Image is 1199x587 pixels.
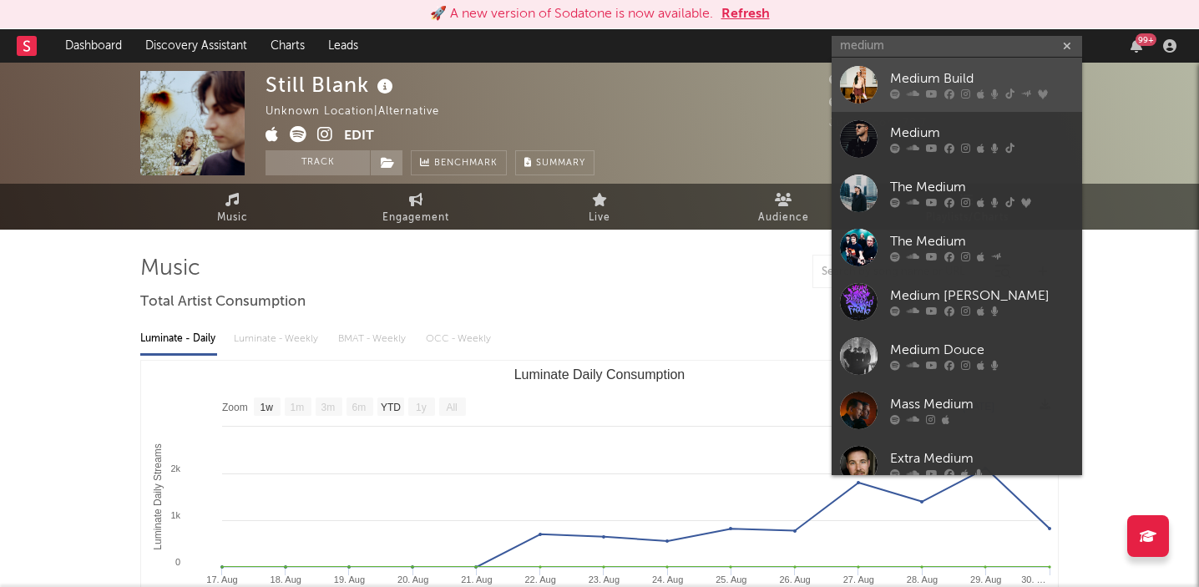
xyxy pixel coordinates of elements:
button: 99+ [1131,39,1142,53]
input: Search for artists [832,36,1082,57]
a: Medium [832,112,1082,166]
a: Music [140,184,324,230]
text: 1m [291,402,305,413]
text: Luminate Daily Streams [152,443,164,549]
text: 17. Aug [206,574,237,584]
a: Live [508,184,691,230]
span: Summary [536,159,585,168]
text: 1k [170,510,180,520]
text: 26. Aug [779,574,810,584]
div: Mass Medium [890,395,1074,415]
a: The Medium [832,166,1082,220]
div: 99 + [1136,33,1156,46]
a: Leads [316,29,370,63]
a: Mass Medium [832,383,1082,438]
a: Charts [259,29,316,63]
button: Edit [344,126,374,147]
text: 19. Aug [334,574,365,584]
a: Medium Douce [832,329,1082,383]
span: Total Artist Consumption [140,292,306,312]
div: Luminate - Daily [140,325,217,353]
div: The Medium [890,178,1074,198]
text: Zoom [222,402,248,413]
button: Refresh [721,4,770,24]
text: 29. Aug [970,574,1001,584]
button: Summary [515,150,594,175]
span: Audience [758,208,809,228]
a: Discovery Assistant [134,29,259,63]
span: Live [589,208,610,228]
text: 20. Aug [397,574,428,584]
a: The Medium [832,220,1082,275]
a: Extra Medium [832,438,1082,492]
div: 🚀 A new version of Sodatone is now available. [430,4,713,24]
div: Unknown Location | Alternative [266,102,458,122]
text: 6m [352,402,367,413]
text: 25. Aug [716,574,746,584]
text: 21. Aug [461,574,492,584]
button: Track [266,150,370,175]
text: 30. … [1021,574,1045,584]
text: 1y [416,402,427,413]
div: Medium [890,124,1074,144]
span: Jump Score: 78.7 [829,118,927,129]
div: Medium [PERSON_NAME] [890,286,1074,306]
text: 2k [170,463,180,473]
text: 0 [175,557,180,567]
text: Luminate Daily Consumption [514,367,686,382]
div: Medium Build [890,69,1074,89]
text: 24. Aug [652,574,683,584]
text: YTD [381,402,401,413]
a: Medium [PERSON_NAME] [832,275,1082,329]
div: The Medium [890,232,1074,252]
span: Music [217,208,248,228]
a: Dashboard [53,29,134,63]
text: 18. Aug [271,574,301,584]
span: 31,023 Monthly Listeners [829,98,987,109]
a: Medium Build [832,58,1082,112]
text: 22. Aug [524,574,555,584]
text: All [446,402,457,413]
div: Medium Douce [890,341,1074,361]
a: Audience [691,184,875,230]
input: Search by song name or URL [813,266,989,279]
text: 23. Aug [589,574,620,584]
span: Engagement [382,208,449,228]
span: 954 [829,75,870,86]
span: Benchmark [434,154,498,174]
a: Benchmark [411,150,507,175]
text: 3m [321,402,336,413]
text: 28. Aug [907,574,938,584]
div: Still Blank [266,71,397,99]
div: Extra Medium [890,449,1074,469]
text: 1w [261,402,274,413]
a: Engagement [324,184,508,230]
text: 27. Aug [843,574,874,584]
